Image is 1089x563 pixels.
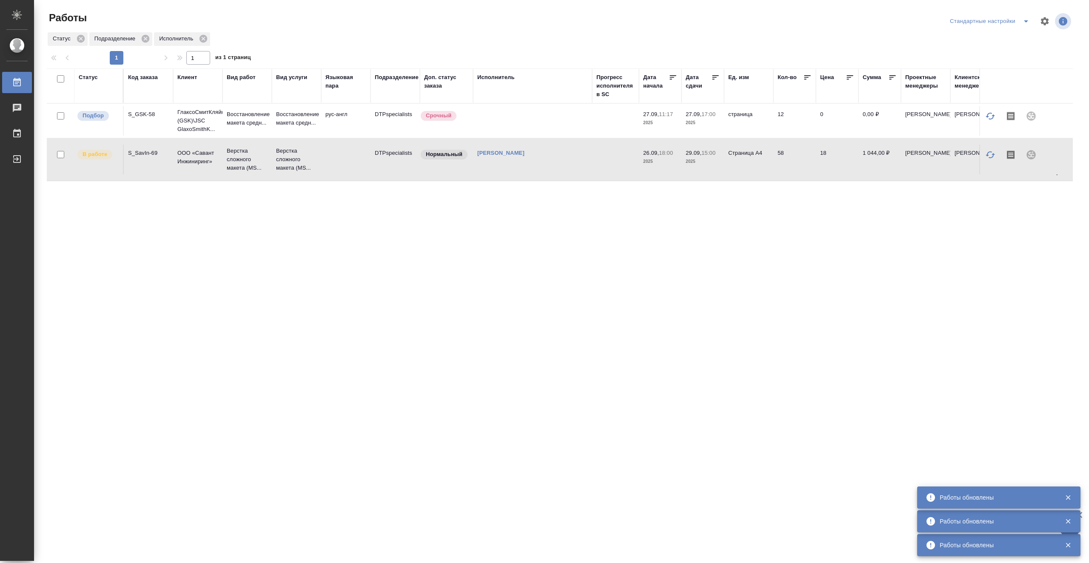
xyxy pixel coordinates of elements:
[177,73,197,82] div: Клиент
[901,106,950,136] td: [PERSON_NAME]
[227,147,268,172] p: Верстка сложного макета (MS...
[643,119,677,127] p: 2025
[227,73,256,82] div: Вид работ
[724,106,773,136] td: страница
[227,110,268,127] p: Восстановление макета средн...
[901,145,950,174] td: [PERSON_NAME]
[128,110,169,119] div: S_GSK-58
[477,73,515,82] div: Исполнитель
[773,145,816,174] td: 58
[1059,494,1077,501] button: Закрыть
[858,106,901,136] td: 0,00 ₽
[816,106,858,136] td: 0
[686,119,720,127] p: 2025
[1021,145,1041,165] div: Проект не привязан
[53,34,74,43] p: Статус
[1055,13,1073,29] span: Посмотреть информацию
[83,111,104,120] p: Подбор
[659,150,673,156] p: 18:00
[154,32,210,46] div: Исполнитель
[1021,106,1041,126] div: Проект не привязан
[1035,11,1055,31] span: Настроить таблицу
[686,73,711,90] div: Дата сдачи
[773,106,816,136] td: 12
[643,150,659,156] p: 26.09,
[950,106,1000,136] td: [PERSON_NAME]
[371,145,420,174] td: DTPspecialists
[426,150,462,159] p: Нормальный
[1001,145,1021,165] button: Скопировать мини-бриф
[905,73,946,90] div: Проектные менеджеры
[948,14,1035,28] div: split button
[940,493,1052,502] div: Работы обновлены
[325,73,366,90] div: Языковая пара
[858,145,901,174] td: 1 044,00 ₽
[321,106,371,136] td: рус-англ
[47,11,87,25] span: Работы
[177,149,218,166] p: ООО «Савант Инжиниринг»
[659,111,673,117] p: 11:17
[980,106,1001,126] button: Обновить
[371,106,420,136] td: DTPspecialists
[215,52,251,65] span: из 1 страниц
[77,149,119,160] div: Исполнитель выполняет работу
[863,73,881,82] div: Сумма
[955,73,995,90] div: Клиентские менеджеры
[778,73,797,82] div: Кол-во
[77,110,119,122] div: Можно подбирать исполнителей
[940,517,1052,526] div: Работы обновлены
[701,150,716,156] p: 15:00
[643,73,669,90] div: Дата начала
[686,157,720,166] p: 2025
[79,73,98,82] div: Статус
[940,541,1052,549] div: Работы обновлены
[643,157,677,166] p: 2025
[701,111,716,117] p: 17:00
[375,73,419,82] div: Подразделение
[820,73,834,82] div: Цена
[1059,541,1077,549] button: Закрыть
[724,145,773,174] td: Страница А4
[477,150,525,156] a: [PERSON_NAME]
[177,108,218,134] p: ГлаксоСмитКляйн (GSK)\JSC GlaxoSmithK...
[276,110,317,127] p: Восстановление макета средн...
[643,111,659,117] p: 27.09,
[426,111,451,120] p: Срочный
[596,73,635,99] div: Прогресс исполнителя в SC
[128,73,158,82] div: Код заказа
[83,150,107,159] p: В работе
[276,147,317,172] p: Верстка сложного макета (MS...
[686,150,701,156] p: 29.09,
[128,149,169,157] div: S_SavIn-69
[159,34,196,43] p: Исполнитель
[1001,106,1021,126] button: Скопировать мини-бриф
[950,145,1000,174] td: [PERSON_NAME]
[48,32,88,46] div: Статус
[980,145,1001,165] button: Обновить
[728,73,749,82] div: Ед. изм
[276,73,308,82] div: Вид услуги
[89,32,152,46] div: Подразделение
[816,145,858,174] td: 18
[424,73,469,90] div: Доп. статус заказа
[94,34,138,43] p: Подразделение
[1059,518,1077,525] button: Закрыть
[686,111,701,117] p: 27.09,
